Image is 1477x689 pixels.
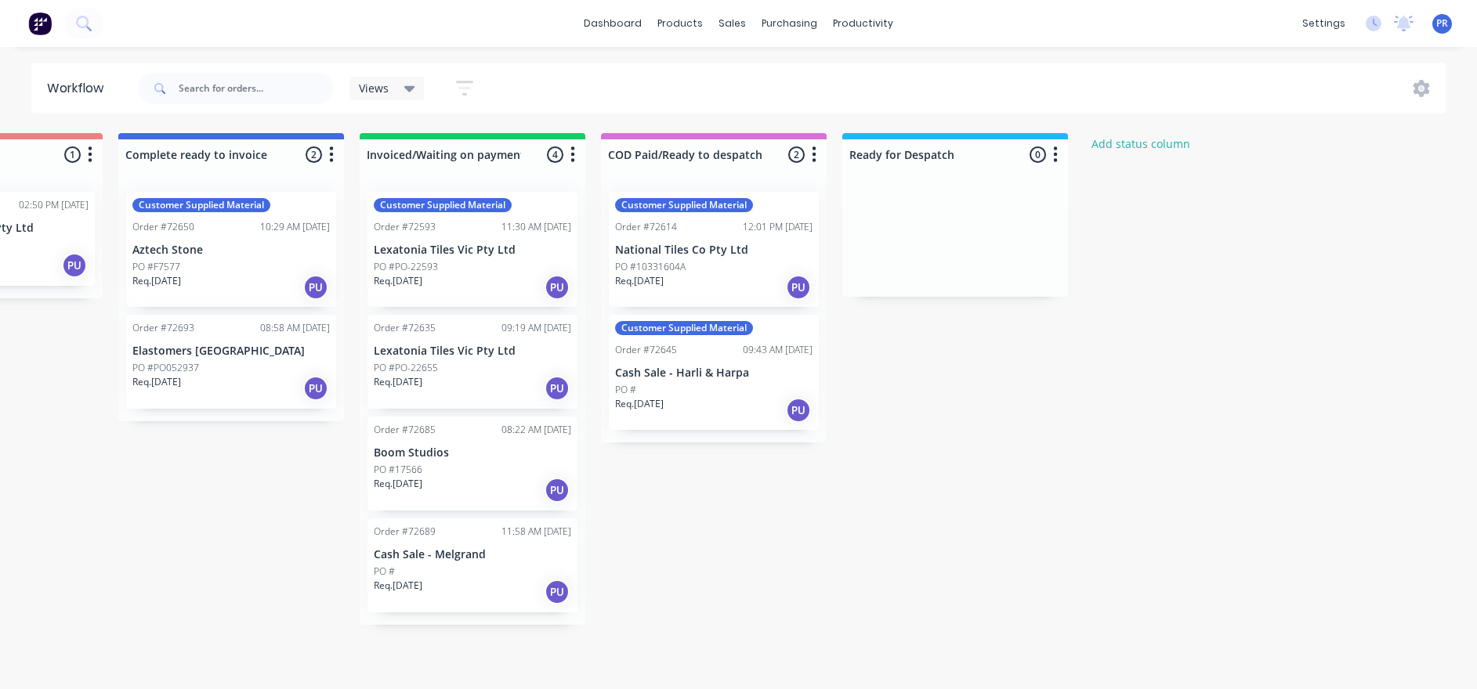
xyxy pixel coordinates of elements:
[260,321,330,335] div: 08:58 AM [DATE]
[374,344,571,358] p: Lexatonia Tiles Vic Pty Ltd
[359,80,389,96] span: Views
[711,12,754,35] div: sales
[260,220,330,234] div: 10:29 AM [DATE]
[374,565,395,579] p: PO #
[374,260,438,274] p: PO #PO-22593
[615,366,813,380] p: Cash Sale - Harli & Harpa
[132,220,194,234] div: Order #72650
[367,417,577,510] div: Order #7268508:22 AM [DATE]Boom StudiosPO #17566Req.[DATE]PU
[545,478,570,503] div: PU
[501,220,571,234] div: 11:30 AM [DATE]
[501,321,571,335] div: 09:19 AM [DATE]
[132,361,199,375] p: PO #PO052937
[132,321,194,335] div: Order #72693
[132,375,181,389] p: Req. [DATE]
[367,518,577,612] div: Order #7268911:58 AM [DATE]Cash Sale - MelgrandPO #Req.[DATE]PU
[374,525,436,539] div: Order #72689
[367,192,577,307] div: Customer Supplied MaterialOrder #7259311:30 AM [DATE]Lexatonia Tiles Vic Pty LtdPO #PO-22593Req.[...
[374,548,571,561] p: Cash Sale - Melgrand
[126,315,336,409] div: Order #7269308:58 AM [DATE]Elastomers [GEOGRAPHIC_DATA]PO #PO052937Req.[DATE]PU
[743,343,813,357] div: 09:43 AM [DATE]
[615,383,636,397] p: PO #
[1436,16,1448,31] span: PR
[615,198,753,212] div: Customer Supplied Material
[367,315,577,409] div: Order #7263509:19 AM [DATE]Lexatonia Tiles Vic Pty LtdPO #PO-22655Req.[DATE]PU
[19,198,89,212] div: 02:50 PM [DATE]
[374,321,436,335] div: Order #72635
[28,12,52,35] img: Factory
[374,463,422,477] p: PO #17566
[754,12,825,35] div: purchasing
[374,423,436,437] div: Order #72685
[374,446,571,460] p: Boom Studios
[609,315,819,430] div: Customer Supplied MaterialOrder #7264509:43 AM [DATE]Cash Sale - Harli & HarpaPO #Req.[DATE]PU
[615,243,813,257] p: National Tiles Co Pty Ltd
[615,321,753,335] div: Customer Supplied Material
[47,79,111,98] div: Workflow
[786,275,811,300] div: PU
[374,579,422,593] p: Req. [DATE]
[1294,12,1353,35] div: settings
[374,361,438,375] p: PO #PO-22655
[615,260,686,274] p: PO #10331604A
[825,12,901,35] div: productivity
[501,423,571,437] div: 08:22 AM [DATE]
[545,579,570,604] div: PU
[545,376,570,401] div: PU
[615,220,677,234] div: Order #72614
[132,344,330,358] p: Elastomers [GEOGRAPHIC_DATA]
[132,274,181,288] p: Req. [DATE]
[132,198,270,212] div: Customer Supplied Material
[743,220,813,234] div: 12:01 PM [DATE]
[303,275,328,300] div: PU
[374,274,422,288] p: Req. [DATE]
[132,260,180,274] p: PO #F7577
[786,398,811,423] div: PU
[501,525,571,539] div: 11:58 AM [DATE]
[126,192,336,307] div: Customer Supplied MaterialOrder #7265010:29 AM [DATE]Aztech StonePO #F7577Req.[DATE]PU
[62,253,87,278] div: PU
[179,73,334,104] input: Search for orders...
[615,343,677,357] div: Order #72645
[615,274,664,288] p: Req. [DATE]
[609,192,819,307] div: Customer Supplied MaterialOrder #7261412:01 PM [DATE]National Tiles Co Pty LtdPO #10331604AReq.[D...
[650,12,711,35] div: products
[374,243,571,257] p: Lexatonia Tiles Vic Pty Ltd
[374,198,512,212] div: Customer Supplied Material
[615,397,664,411] p: Req. [DATE]
[374,375,422,389] p: Req. [DATE]
[374,220,436,234] div: Order #72593
[132,243,330,257] p: Aztech Stone
[303,376,328,401] div: PU
[374,477,422,491] p: Req. [DATE]
[1084,133,1199,154] button: Add status column
[545,275,570,300] div: PU
[576,12,650,35] a: dashboard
